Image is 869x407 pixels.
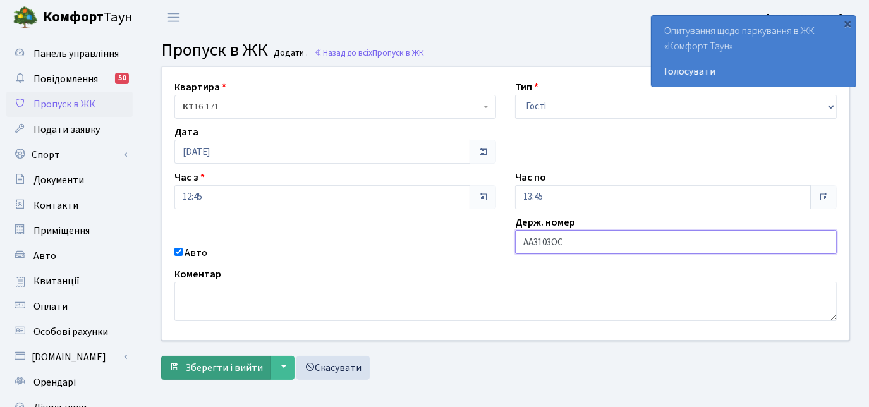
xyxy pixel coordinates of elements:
[842,17,854,30] div: ×
[6,269,133,294] a: Квитанції
[174,170,205,185] label: Час з
[43,7,104,27] b: Комфорт
[33,300,68,313] span: Оплати
[33,198,78,212] span: Контакти
[6,117,133,142] a: Подати заявку
[161,37,268,63] span: Пропуск в ЖК
[664,64,843,79] a: Голосувати
[314,47,424,59] a: Назад до всіхПропуск в ЖК
[33,123,100,137] span: Подати заявку
[183,100,194,113] b: КТ
[33,224,90,238] span: Приміщення
[6,193,133,218] a: Контакти
[33,72,98,86] span: Повідомлення
[272,48,308,59] small: Додати .
[174,125,198,140] label: Дата
[33,173,84,187] span: Документи
[33,375,76,389] span: Орендарі
[6,370,133,395] a: Орендарі
[33,249,56,263] span: Авто
[515,80,538,95] label: Тип
[158,7,190,28] button: Переключити навігацію
[13,5,38,30] img: logo.png
[6,344,133,370] a: [DOMAIN_NAME]
[766,11,854,25] b: [PERSON_NAME] П.
[174,80,226,95] label: Квартира
[372,47,424,59] span: Пропуск в ЖК
[33,325,108,339] span: Особові рахунки
[515,230,837,254] input: AA0001AA
[296,356,370,380] a: Скасувати
[183,100,480,113] span: <b>КТ</b>&nbsp;&nbsp;&nbsp;&nbsp;16-171
[43,7,133,28] span: Таун
[6,167,133,193] a: Документи
[6,41,133,66] a: Панель управління
[174,267,221,282] label: Коментар
[652,16,856,87] div: Опитування щодо паркування в ЖК «Комфорт Таун»
[185,245,207,260] label: Авто
[6,218,133,243] a: Приміщення
[33,47,119,61] span: Панель управління
[6,92,133,117] a: Пропуск в ЖК
[6,66,133,92] a: Повідомлення50
[6,319,133,344] a: Особові рахунки
[174,95,496,119] span: <b>КТ</b>&nbsp;&nbsp;&nbsp;&nbsp;16-171
[33,97,95,111] span: Пропуск в ЖК
[185,361,263,375] span: Зберегти і вийти
[6,243,133,269] a: Авто
[161,356,271,380] button: Зберегти і вийти
[115,73,129,84] div: 50
[33,274,80,288] span: Квитанції
[515,170,546,185] label: Час по
[766,10,854,25] a: [PERSON_NAME] П.
[6,294,133,319] a: Оплати
[515,215,575,230] label: Держ. номер
[6,142,133,167] a: Спорт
